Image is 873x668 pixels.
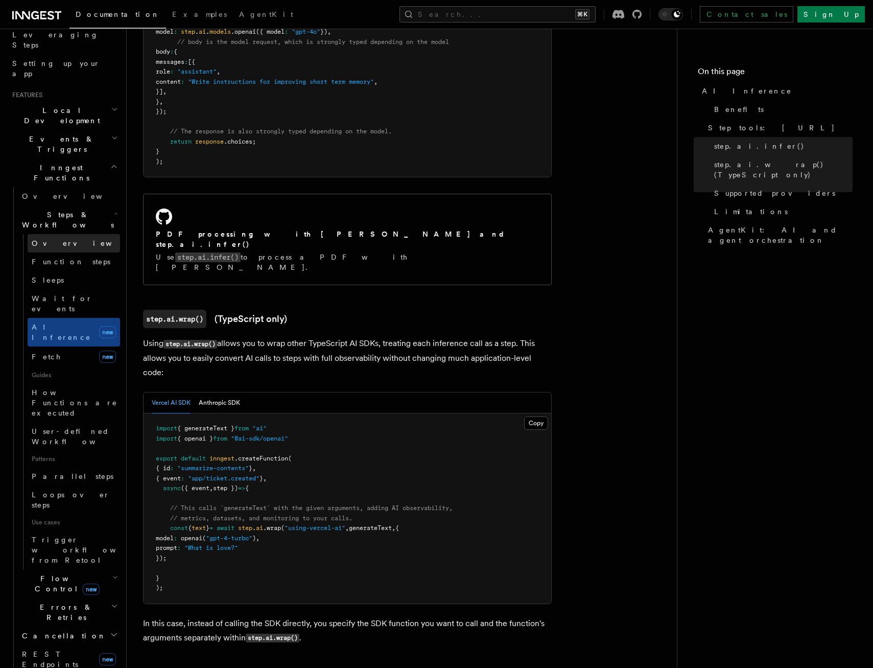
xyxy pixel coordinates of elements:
[143,310,206,328] code: step.ai.wrap()
[28,271,120,289] a: Sleeps
[156,544,177,551] span: prompt
[170,128,392,135] span: // The response is also strongly typed depending on the model.
[166,3,233,28] a: Examples
[704,221,853,249] a: AgentKit: AI and agent orchestration
[8,130,120,158] button: Events & Triggers
[163,485,181,492] span: async
[156,78,181,85] span: content
[156,158,163,165] span: );
[177,38,449,45] span: // body is the model request, which is strongly typed depending on the model
[156,535,174,542] span: model
[263,475,267,482] span: ,
[170,138,192,145] span: return
[170,515,352,522] span: // metrics, datasets, and monitoring to your calls.
[143,616,552,646] p: In this case, instead of calling the SDK directly, you specify the SDK function you want to call ...
[172,10,227,18] span: Examples
[206,524,209,532] span: }
[177,465,249,472] span: "summarize-contents"
[28,367,120,383] span: Guides
[18,627,120,645] button: Cancellation
[156,425,177,432] span: import
[8,134,111,154] span: Events & Triggers
[231,28,256,35] span: .openai
[288,455,292,462] span: (
[698,82,853,100] a: AI Inference
[18,569,120,598] button: Flow Controlnew
[246,634,299,642] code: step.ai.wrap()
[18,602,111,623] span: Errors & Retries
[714,141,805,151] span: step.ai.infer()
[28,486,120,514] a: Loops over steps
[18,573,112,594] span: Flow Control
[188,78,374,85] span: "Write instructions for improving short term memory"
[209,455,234,462] span: inngest
[156,475,181,482] span: { event
[99,653,116,665] span: new
[206,535,252,542] span: "gpt-4-turbo"
[177,425,234,432] span: { generateText }
[797,6,865,22] a: Sign Up
[99,326,116,338] span: new
[22,192,127,200] span: Overview
[170,465,174,472] span: :
[18,187,120,205] a: Overview
[234,455,288,462] span: .createFunction
[188,58,195,65] span: [{
[156,584,163,591] span: );
[256,535,259,542] span: ,
[184,544,238,551] span: "What is love?"
[252,465,256,472] span: ,
[181,455,206,462] span: default
[199,28,206,35] span: ai
[209,485,213,492] span: ,
[217,68,220,75] span: ,
[710,202,853,221] a: Limitations
[156,58,184,65] span: messages
[181,485,209,492] span: ({ event
[28,347,120,367] a: Fetchnew
[188,524,192,532] span: {
[710,100,853,119] a: Benefits
[18,598,120,627] button: Errors & Retries
[224,138,256,145] span: .choices;
[239,10,293,18] span: AgentKit
[399,6,596,22] button: Search...⌘K
[143,194,552,285] a: PDF processing with [PERSON_NAME] and step.ai.infer()Usestep.ai.infer()to process a PDF with [PER...
[209,524,213,532] span: =
[156,435,177,442] span: import
[714,206,788,217] span: Limitations
[163,88,167,95] span: ,
[170,504,453,512] span: // This calls `generateText` with the given arguments, adding AI observability,
[170,524,188,532] span: const
[710,184,853,202] a: Supported providers
[320,28,327,35] span: })
[700,6,793,22] a: Contact sales
[181,28,195,35] span: step
[83,584,100,595] span: new
[698,65,853,82] h4: On this page
[206,28,209,35] span: .
[170,48,174,55] span: :
[188,475,259,482] span: "app/ticket.created"
[32,388,117,417] span: How Functions are executed
[281,524,285,532] span: (
[76,10,160,18] span: Documentation
[32,536,144,564] span: Trigger workflows from Retool
[174,48,177,55] span: {
[156,48,170,55] span: body
[714,188,835,198] span: Supported providers
[170,68,174,75] span: :
[395,524,399,532] span: {
[263,524,281,532] span: .wrap
[195,138,224,145] span: response
[199,393,240,413] button: Anthropic SDK
[18,205,120,234] button: Steps & Workflows
[181,78,184,85] span: :
[213,485,238,492] span: step })
[202,535,206,542] span: (
[8,101,120,130] button: Local Development
[99,351,116,363] span: new
[714,104,764,114] span: Benefits
[156,98,159,105] span: }
[28,451,120,467] span: Patterns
